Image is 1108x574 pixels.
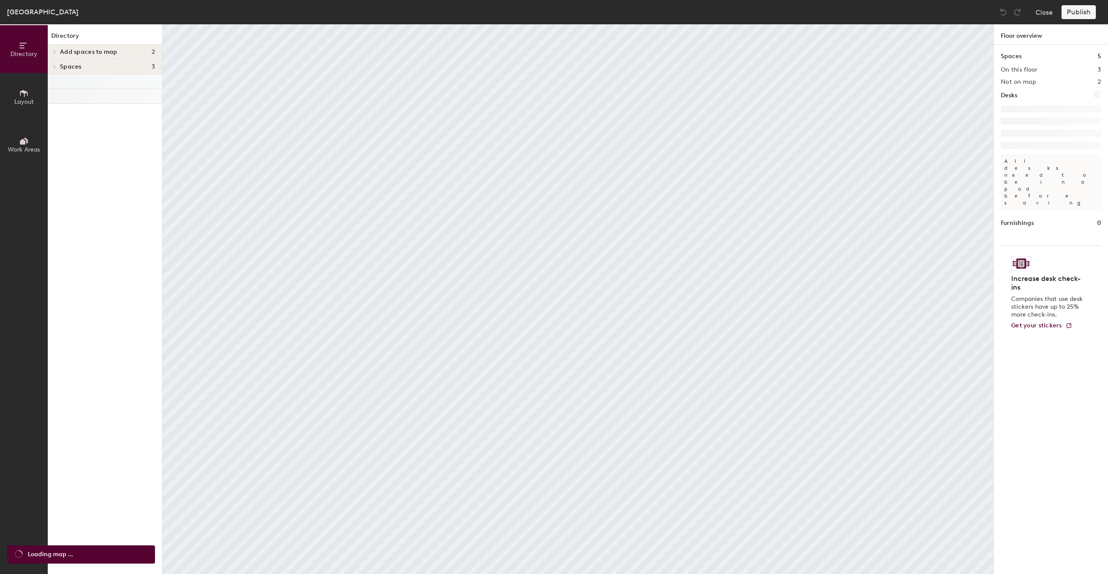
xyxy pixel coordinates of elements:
[1011,322,1072,330] a: Get your stickers
[1001,66,1038,73] h2: On this floor
[1097,218,1101,228] h1: 0
[7,7,79,17] div: [GEOGRAPHIC_DATA]
[10,50,37,58] span: Directory
[162,24,993,574] canvas: Map
[1011,274,1085,292] h4: Increase desk check-ins
[1098,52,1101,61] h1: 5
[1011,295,1085,319] p: Companies that use desk stickers have up to 25% more check-ins.
[1001,218,1034,228] h1: Furnishings
[60,49,118,56] span: Add spaces to map
[1001,79,1036,86] h2: Not on map
[28,550,73,559] span: Loading map ...
[152,63,155,70] span: 3
[1035,5,1053,19] button: Close
[14,98,34,106] span: Layout
[152,49,155,56] span: 2
[48,31,162,45] h1: Directory
[8,146,40,153] span: Work Areas
[1011,256,1031,271] img: Sticker logo
[1013,8,1022,16] img: Redo
[1098,79,1101,86] h2: 2
[1001,52,1022,61] h1: Spaces
[1001,91,1017,100] h1: Desks
[999,8,1008,16] img: Undo
[1011,322,1062,329] span: Get your stickers
[1098,66,1101,73] h2: 3
[994,24,1108,45] h1: Floor overview
[1001,154,1101,210] p: All desks need to be in a pod before saving
[60,63,82,70] span: Spaces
